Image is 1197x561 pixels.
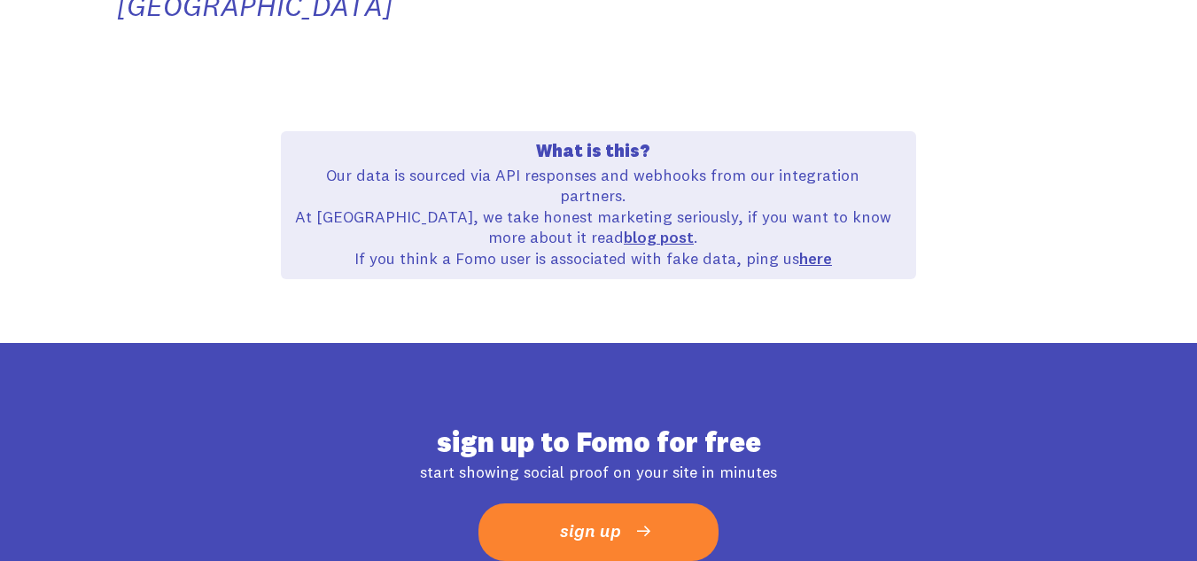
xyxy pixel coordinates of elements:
h2: sign up to Fomo for free [117,428,1080,456]
span: sign up [560,515,621,547]
a: sign up [478,503,719,561]
p: start showing social proof on your site in minutes [117,462,1080,482]
p: Our data is sourced via API responses and webhooks from our integration partners. At [GEOGRAPHIC_... [291,165,895,269]
h4: What is this? [291,142,895,160]
a: blog post [624,227,694,247]
a: here [799,248,832,269]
